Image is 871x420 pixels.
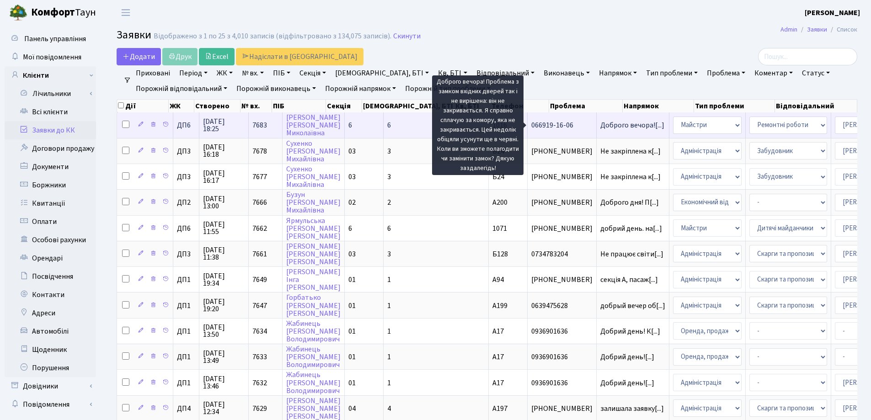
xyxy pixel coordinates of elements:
[600,146,661,156] span: Не закріплена к[...]
[31,5,75,20] b: Комфорт
[531,302,593,309] span: 0639475628
[177,225,195,232] span: ДП6
[177,379,195,387] span: ДП1
[600,275,658,285] span: секція А, пасаж[...]
[492,197,508,207] span: А200
[286,190,341,215] a: Бузун[PERSON_NAME]Михайлівна
[348,326,356,336] span: 01
[767,20,871,39] nav: breadcrumb
[203,324,245,338] span: [DATE] 13:50
[694,100,775,112] th: Тип проблеми
[492,172,504,182] span: Б24
[269,65,294,81] a: ПІБ
[348,120,352,130] span: 6
[387,197,391,207] span: 2
[5,249,96,267] a: Орендарі
[492,301,508,311] span: А199
[600,352,654,362] span: Добрий день![...]
[434,65,470,81] a: Кв, БТІ
[348,197,356,207] span: 02
[123,52,155,62] span: Додати
[780,25,797,34] a: Admin
[600,326,660,336] span: Добрий день! К[...]
[203,144,245,158] span: [DATE] 16:18
[492,378,504,388] span: А17
[286,138,341,164] a: Сухенко[PERSON_NAME]Михайлівна
[252,301,267,311] span: 7647
[492,275,504,285] span: А94
[492,404,508,414] span: А197
[203,272,245,287] span: [DATE] 19:34
[177,173,195,181] span: ДП3
[600,301,665,311] span: добрый вечер об[...]
[203,298,245,313] span: [DATE] 19:20
[540,65,593,81] a: Виконавець
[348,352,356,362] span: 01
[117,48,161,65] a: Додати
[154,32,391,41] div: Відображено з 1 по 25 з 4,010 записів (відфільтровано з 134,075 записів).
[531,173,593,181] span: [PHONE_NUMBER]
[203,221,245,235] span: [DATE] 11:55
[5,48,96,66] a: Мої повідомлення
[5,30,96,48] a: Панель управління
[252,249,267,259] span: 7661
[5,103,96,121] a: Всі клієнти
[272,100,326,112] th: ПІБ
[213,65,236,81] a: ЖК
[286,344,341,370] a: Жабинець[PERSON_NAME]Володимирович
[203,350,245,364] span: [DATE] 13:49
[5,139,96,158] a: Договори продажу
[252,120,267,130] span: 7683
[203,375,245,390] span: [DATE] 13:46
[348,404,356,414] span: 04
[252,197,267,207] span: 7666
[531,250,593,258] span: 0734783204
[5,267,96,286] a: Посвідчення
[252,326,267,336] span: 7634
[177,353,195,361] span: ДП1
[194,100,240,112] th: Створено
[199,48,235,65] a: Excel
[827,25,857,35] li: Список
[169,100,194,112] th: ЖК
[203,118,245,133] span: [DATE] 18:25
[492,326,504,336] span: А17
[132,65,174,81] a: Приховані
[5,304,96,322] a: Адреси
[5,377,96,395] a: Довідники
[117,100,169,112] th: Дії
[252,378,267,388] span: 7632
[600,197,659,207] span: Доброго дня! П[...]
[132,81,231,96] a: Порожній відповідальний
[393,32,421,41] a: Скинути
[296,65,330,81] a: Секція
[600,223,662,234] span: добрий день. на[...]
[492,223,507,234] span: 1071
[240,100,273,112] th: № вх.
[177,250,195,258] span: ДП3
[387,172,391,182] span: 3
[177,199,195,206] span: ДП2
[23,52,81,62] span: Мої повідомлення
[531,353,593,361] span: 0936901636
[24,34,86,44] span: Панель управління
[177,405,195,412] span: ДП4
[531,199,593,206] span: [PHONE_NUMBER]
[387,352,391,362] span: 1
[5,121,96,139] a: Заявки до КК
[531,328,593,335] span: 0936901636
[492,249,508,259] span: Б128
[432,75,524,175] div: Доброго вечора! Проблема з замком вхідних дверей так і не вирішена: він не закривається. Я справн...
[600,378,654,388] span: Добрий день![...]
[387,301,391,311] span: 1
[5,176,96,194] a: Боржники
[387,249,391,259] span: 3
[252,404,267,414] span: 7629
[600,172,661,182] span: Не закріплена к[...]
[9,4,27,22] img: logo.png
[348,275,356,285] span: 01
[549,100,623,112] th: Проблема
[252,146,267,156] span: 7678
[176,65,211,81] a: Період
[5,286,96,304] a: Контакти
